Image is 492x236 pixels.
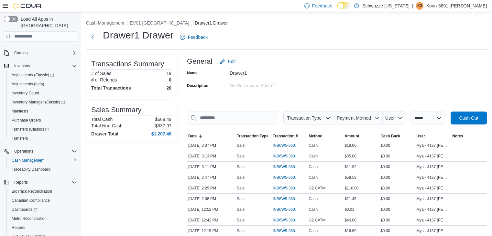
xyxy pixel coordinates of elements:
a: Adjustments (beta) [9,80,47,88]
a: Manifests [9,107,31,115]
button: Reports [1,178,80,187]
div: $3.00 [379,184,415,192]
a: Adjustments (Classic) [9,71,57,79]
p: Sale [237,164,245,169]
span: Reports [9,224,77,231]
span: Reports [14,180,28,185]
div: $0.00 [379,142,415,149]
button: INB6W5-3604754 [273,227,306,235]
h1: Drawer1 Drawer [103,29,173,42]
div: [DATE] 2:47 PM [187,174,235,181]
span: Inventory Count [12,91,39,96]
a: Inventory Manager (Classic) [9,98,68,106]
span: Feedback [312,3,332,9]
input: This is a search bar. As you type, the results lower in the page will automatically filter. [187,112,278,124]
button: Cash Back [379,132,415,140]
button: Transaction # [271,132,307,140]
div: [DATE] 12:52 PM [187,206,235,213]
span: INB6W5-3605552 [273,154,300,159]
h3: Transactions Summary [91,60,164,68]
span: Dashboards [9,206,77,213]
div: [DATE] 2:08 PM [187,195,235,203]
h3: Sales Summary [91,106,141,114]
button: Date [187,132,235,140]
button: Amount [343,132,379,140]
span: Inventory Manager (Classic) [12,100,65,105]
button: Cash Out [451,112,487,124]
div: [DATE] 12:42 PM [187,216,235,224]
h6: Total Cash [91,117,113,122]
button: User [415,132,451,140]
h6: Total Non-Cash [91,123,123,128]
span: Mya - 4137 [PERSON_NAME] [416,154,450,159]
span: Edit [228,58,235,65]
button: Method [307,132,343,140]
span: Date [188,134,197,139]
span: Canadian Compliance [12,198,50,203]
span: Operations [12,147,77,155]
span: User [385,115,395,121]
div: Korin-3891 Hobday [416,2,423,10]
span: INB6W5-3605365 [273,186,300,191]
input: Dark Mode [337,2,351,9]
img: Cova [13,3,42,9]
span: $110.00 [344,186,358,191]
span: $0.01 [344,207,354,212]
p: Sale [237,154,245,159]
button: Notes [451,132,487,140]
span: Manifests [12,109,28,114]
button: Reports [12,178,30,186]
span: Mya - 4137 [PERSON_NAME] [416,228,450,233]
button: Drawer1 Drawer [195,20,228,26]
span: Feedback [188,34,207,40]
span: BioTrack Reconciliation [9,188,77,195]
button: Purchase Orders [6,116,80,125]
div: Drawer1 [230,68,316,76]
span: Transfers (Classic) [9,125,77,133]
span: Load All Apps in [GEOGRAPHIC_DATA] [18,16,77,29]
button: Transaction Type [283,112,333,124]
button: EV01 [GEOGRAPHIC_DATA] [130,20,189,26]
span: Cash Out [459,115,478,121]
a: Feedback [177,31,210,44]
span: Traceabilty Dashboard [12,167,50,172]
span: Traceabilty Dashboard [9,166,77,173]
a: Cash Management [9,156,47,164]
p: Sale [237,207,245,212]
a: Dashboards [6,205,80,214]
p: 19 [166,71,171,76]
p: $537.97 [155,123,171,128]
button: Adjustments (beta) [6,80,80,89]
span: $40.00 [344,218,356,223]
div: $0.00 [379,227,415,235]
span: Transaction Type [237,134,268,139]
span: INB6W5-3605542 [273,164,300,169]
span: Payment Method [337,115,371,121]
span: Method [309,134,323,139]
span: Mya - 4137 [PERSON_NAME] [416,207,450,212]
span: Cash Management [9,156,77,164]
button: INB6W5-3605262 [273,195,306,203]
a: Reports [9,224,28,231]
button: Next [86,31,99,44]
span: INB6W5-3605262 [273,196,300,201]
span: INB6W5-3604754 [273,228,300,233]
a: Purchase Orders [9,116,44,124]
span: $35.00 [344,154,356,159]
span: Mya - 4137 [PERSON_NAME] [416,218,450,223]
div: [DATE] 3:13 PM [187,152,235,160]
span: INB6W5-3604874 [273,218,300,223]
p: Schwazze [US_STATE] [362,2,410,10]
span: INB6W5-3604919 [273,207,300,212]
span: Mya - 4137 [PERSON_NAME] [416,175,450,180]
div: $0.00 [379,216,415,224]
span: Inventory Count [9,89,77,97]
button: Operations [1,147,80,156]
span: Purchase Orders [12,118,41,123]
span: G2 CATM [309,186,325,191]
span: $21.45 [344,196,356,201]
span: Purchase Orders [9,116,77,124]
h4: Drawer Total [91,131,118,136]
span: Cash Back [380,134,400,139]
p: Korin-3891 [PERSON_NAME] [426,2,487,10]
